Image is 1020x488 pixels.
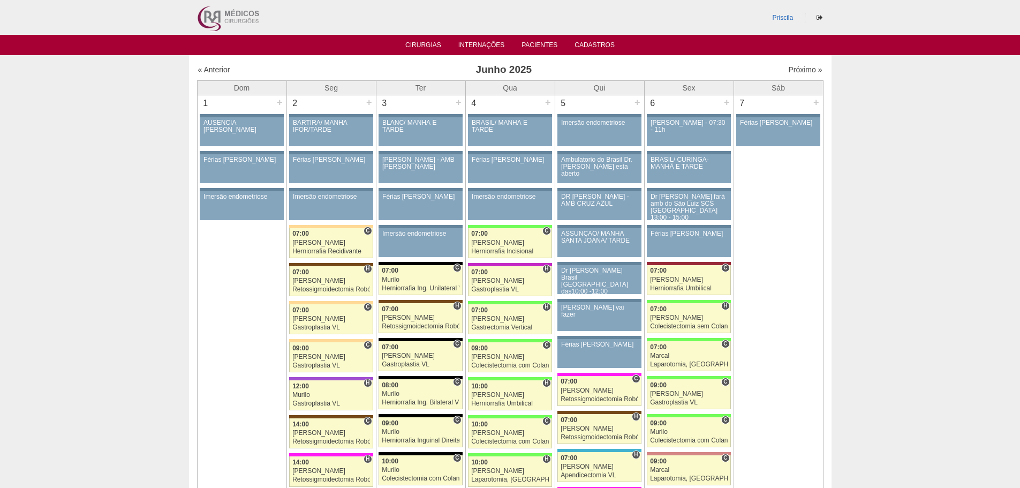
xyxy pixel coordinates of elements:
th: Qua [465,80,555,95]
span: 07:00 [561,416,577,424]
div: Colecistectomia com Colangiografia VL [382,475,459,482]
span: 14:00 [292,421,309,428]
a: Internações [458,41,505,52]
div: Férias [PERSON_NAME] [293,156,369,163]
span: Consultório [721,264,729,272]
span: Hospital [364,455,372,463]
div: Key: Aviso [647,188,730,191]
span: 07:00 [650,343,667,351]
div: Key: Pro Matre [289,453,373,456]
div: Gastroplastia VL [382,361,459,368]
div: 6 [645,95,661,111]
span: 07:00 [292,230,309,237]
div: Key: Aviso [289,188,373,191]
a: C 09:00 Murilo Herniorrafia Inguinal Direita [379,417,462,447]
div: Gastroplastia VL [292,400,370,407]
span: 07:00 [382,267,398,274]
span: Consultório [453,378,461,386]
div: Laparotomia, [GEOGRAPHIC_DATA], Drenagem, Bridas [650,475,728,482]
a: C 08:00 Murilo Herniorrafia Ing. Bilateral VL [379,379,462,409]
div: [PERSON_NAME] [561,387,638,394]
div: Key: Blanc [379,452,462,455]
a: Pacientes [522,41,557,52]
a: Férias [PERSON_NAME] [647,228,730,257]
a: Férias [PERSON_NAME] [289,154,373,183]
div: Colecistectomia sem Colangiografia VL [650,323,728,330]
div: Retossigmoidectomia Robótica [292,286,370,293]
div: Gastroplastia VL [650,399,728,406]
div: Ambulatorio do Brasil Dr. [PERSON_NAME] esta aberto [561,156,638,178]
a: Imersão endometriose [379,228,462,257]
div: [PERSON_NAME] [292,277,370,284]
div: Key: Blanc [379,338,462,341]
span: Consultório [364,227,372,235]
div: [PERSON_NAME] [471,277,549,284]
span: Consultório [721,416,729,424]
div: Imersão endometriose [203,193,280,200]
span: Consultório [453,264,461,272]
div: Key: Aviso [468,151,551,154]
span: Consultório [632,374,640,383]
a: C 09:00 Murilo Colecistectomia com Colangiografia VL [647,417,730,447]
div: Key: Blanc [379,414,462,417]
div: Colecistectomia com Colangiografia VL [471,438,549,445]
span: Consultório [453,416,461,424]
div: + [275,95,284,109]
div: Key: Santa Joana [289,415,373,418]
div: Herniorrafia Incisional [471,248,549,255]
span: Consultório [542,417,550,425]
div: Key: IFOR [289,377,373,380]
span: Consultório [542,227,550,235]
div: Key: Aviso [379,188,462,191]
div: Key: Aviso [647,151,730,154]
div: Herniorrafia Ing. Unilateral VL [382,285,459,292]
th: Dom [197,80,286,95]
div: Key: Brasil [647,338,730,341]
div: Key: Pro Matre [557,373,641,376]
a: BARTIRA/ MANHÃ IFOR/TARDE [289,117,373,146]
div: Key: Aviso [200,188,283,191]
a: Cadastros [575,41,615,52]
span: 07:00 [382,343,398,351]
div: BRASIL/ CURINGA- MANHÃ E TARDE [651,156,727,170]
div: BARTIRA/ MANHÃ IFOR/TARDE [293,119,369,133]
div: BRASIL/ MANHÃ E TARDE [472,119,548,133]
div: Herniorrafia Umbilical [471,400,549,407]
div: AUSENCIA [PERSON_NAME] [203,119,280,133]
h3: Junho 2025 [347,62,660,78]
div: Key: Santa Joana [289,263,373,266]
a: Férias [PERSON_NAME] [736,117,820,146]
span: 12:00 [292,382,309,390]
a: H 14:00 [PERSON_NAME] Retossigmoidectomia Robótica [289,456,373,486]
div: Férias [PERSON_NAME] [203,156,280,163]
div: [PERSON_NAME] [471,392,549,399]
div: Key: Sírio Libanês [647,262,730,265]
span: Consultório [721,378,729,386]
div: Key: Aviso [379,114,462,117]
div: Key: Aviso [736,114,820,117]
span: 07:00 [292,268,309,276]
div: Key: Santa Joana [379,300,462,303]
div: Key: Brasil [468,301,551,304]
div: Colecistectomia com Colangiografia VL [650,437,728,444]
div: Dr [PERSON_NAME] Brasil [GEOGRAPHIC_DATA] das10:00 -12:00 [561,267,638,296]
span: 08:00 [382,381,398,389]
a: Férias [PERSON_NAME] [468,154,551,183]
div: Key: Aviso [379,225,462,228]
div: 1 [198,95,214,111]
div: Key: Aviso [557,188,641,191]
div: Herniorrafia Inguinal Direita [382,437,459,444]
div: Key: Aviso [200,151,283,154]
div: + [812,95,821,109]
a: Imersão endometriose [289,191,373,220]
div: Key: Brasil [647,414,730,417]
span: Hospital [453,302,461,310]
div: BLANC/ MANHÃ E TARDE [382,119,459,133]
a: [PERSON_NAME] - AMB [PERSON_NAME] [379,154,462,183]
div: ASSUNÇÃO/ MANHÃ SANTA JOANA/ TARDE [561,230,638,244]
a: [PERSON_NAME] - 07:30 - 11h [647,117,730,146]
a: Imersão endometriose [557,117,641,146]
span: 09:00 [292,344,309,352]
div: Murilo [382,391,459,397]
div: DR [PERSON_NAME] - AMB CRUZ AZUL [561,193,638,207]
